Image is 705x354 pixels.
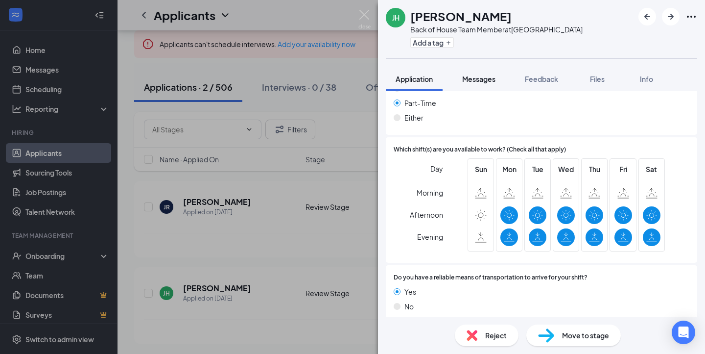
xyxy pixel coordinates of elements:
[410,25,583,34] div: Back of House Team Member at [GEOGRAPHIC_DATA]
[404,98,436,108] span: Part-Time
[500,164,518,175] span: Mon
[410,8,512,25] h1: [PERSON_NAME]
[394,145,566,154] span: Which shift(s) are you available to work? (Check all that apply)
[410,37,454,48] button: PlusAdd a tag
[525,75,558,83] span: Feedback
[640,75,653,83] span: Info
[685,11,697,23] svg: Ellipses
[662,8,680,25] button: ArrowRight
[638,8,656,25] button: ArrowLeftNew
[641,11,653,23] svg: ArrowLeftNew
[404,301,414,312] span: No
[396,75,433,83] span: Application
[430,163,443,174] span: Day
[404,112,423,123] span: Either
[404,286,416,297] span: Yes
[417,184,443,202] span: Morning
[446,40,451,46] svg: Plus
[392,13,399,23] div: JH
[529,164,546,175] span: Tue
[485,330,507,341] span: Reject
[462,75,495,83] span: Messages
[562,330,609,341] span: Move to stage
[417,228,443,246] span: Evening
[614,164,632,175] span: Fri
[472,164,490,175] span: Sun
[557,164,575,175] span: Wed
[672,321,695,344] div: Open Intercom Messenger
[410,206,443,224] span: Afternoon
[665,11,677,23] svg: ArrowRight
[394,273,587,282] span: Do you have a reliable means of transportation to arrive for your shift?
[643,164,660,175] span: Sat
[586,164,603,175] span: Thu
[590,75,605,83] span: Files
